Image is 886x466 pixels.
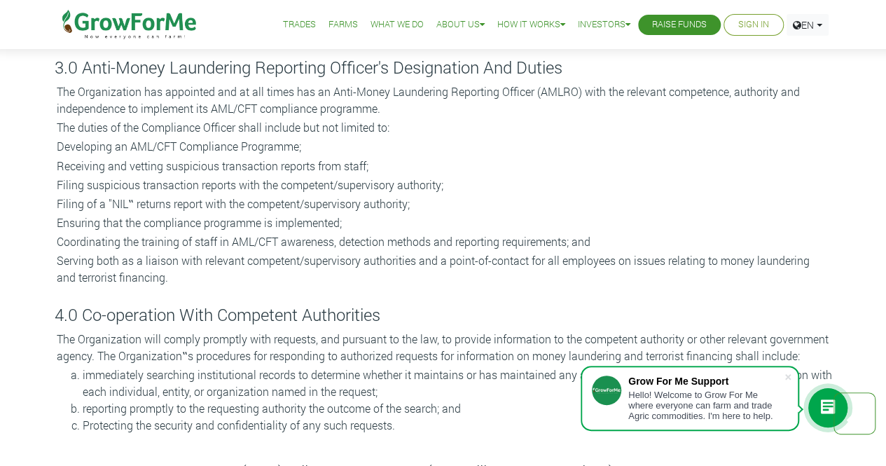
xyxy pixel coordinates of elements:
p: Developing an AML/CFT Compliance Programme; [57,138,830,155]
a: How it Works [497,18,565,32]
a: What We Do [371,18,424,32]
p: Ensuring that the compliance programme is implemented; [57,214,830,231]
a: Trades [283,18,316,32]
p: The Organization will comply promptly with requests, and pursuant to the law, to provide informat... [57,330,830,364]
p: The duties of the Compliance Officer shall include but not limited to: [57,119,830,136]
p: Coordinating the training of staff in AML/CFT awareness, detection methods and reporting requirem... [57,233,830,249]
a: Farms [328,18,358,32]
a: EN [787,14,829,36]
a: Raise Funds [652,18,707,32]
li: reporting promptly to the requesting authority the outcome of the search; and [83,399,832,416]
p: Filing of a "NIL‟ returns report with the competent/supervisory authority; [57,195,830,212]
li: immediately searching institutional records to determine whether it maintains or has maintained a... [83,366,832,399]
a: Sign In [738,18,769,32]
a: About Us [436,18,485,32]
p: Filing suspicious transaction reports with the competent/supervisory authority; [57,176,830,193]
a: Investors [578,18,630,32]
p: The Organization has appointed and at all times has an Anti-Money Laundering Reporting Officer (A... [57,83,830,117]
li: Protecting the security and confidentiality of any such requests. [83,416,832,433]
h4: 4.0 Co-operation With Competent Authorities [55,304,832,324]
p: Receiving and vetting suspicious transaction reports from staff; [57,157,830,174]
div: Grow For Me Support [628,376,784,387]
h4: 3.0 Anti-Money Laundering Reporting Officer's Designation And Duties [55,57,832,78]
div: Hello! Welcome to Grow For Me where everyone can farm and trade Agric commodities. I'm here to help. [628,390,784,421]
p: Serving both as a liaison with relevant competent/supervisory authorities and a point-of-contact ... [57,252,830,285]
